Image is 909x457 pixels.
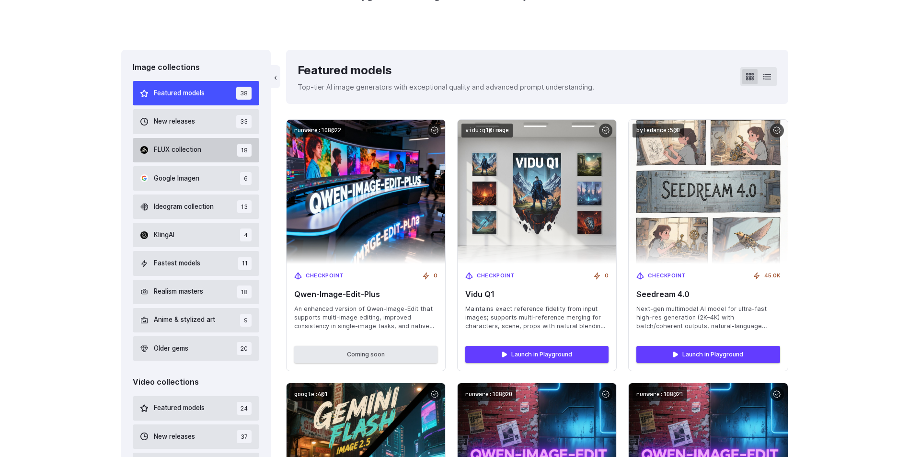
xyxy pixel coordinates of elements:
[133,251,260,275] button: Fastest models 11
[133,61,260,74] div: Image collections
[154,173,199,184] span: Google Imagen
[465,305,609,331] span: Maintains exact reference fidelity from input images; supports multi‑reference merging for charac...
[133,194,260,219] button: Ideogram collection 13
[294,290,437,299] span: Qwen-Image-Edit-Plus
[764,272,780,280] span: 45.0K
[154,286,203,297] span: Realism masters
[236,87,252,100] span: 38
[133,424,260,449] button: New releases 37
[154,88,205,99] span: Featured models
[133,109,260,134] button: New releases 33
[237,200,252,213] span: 13
[133,308,260,332] button: Anime & stylized art 9
[154,315,215,325] span: Anime & stylized art
[154,432,195,442] span: New releases
[636,346,780,363] a: Launch in Playground
[290,124,345,137] code: runware:108@22
[636,290,780,299] span: Seedream 4.0
[238,257,252,270] span: 11
[237,144,252,157] span: 18
[237,286,252,298] span: 18
[629,120,787,264] img: Seedream 4.0
[133,166,260,191] button: Google Imagen 6
[434,272,437,280] span: 0
[133,138,260,162] button: FLUX collection 18
[154,403,205,413] span: Featured models
[133,81,260,105] button: Featured models 38
[236,115,252,128] span: 33
[461,387,516,401] code: runware:108@20
[154,202,214,212] span: Ideogram collection
[605,272,609,280] span: 0
[294,305,437,331] span: An enhanced version of Qwen-Image-Edit that supports multi-image editing, improved consistency in...
[458,120,616,264] img: Vidu Q1
[633,124,684,137] code: bytedance:5@0
[636,305,780,331] span: Next-gen multimodal AI model for ultra-fast high-res generation (2K–4K) with batch/coherent outpu...
[133,336,260,361] button: Older gems 20
[287,120,445,264] img: Qwen-Image-Edit-Plus
[133,280,260,304] button: Realism masters 18
[133,376,260,388] div: Video collections
[240,228,252,241] span: 4
[294,346,437,363] button: Coming soon
[154,343,188,354] span: Older gems
[237,430,252,443] span: 37
[633,387,687,401] code: runware:108@21
[154,230,174,240] span: KlingAI
[271,65,280,88] button: ‹
[154,145,201,155] span: FLUX collection
[477,272,515,280] span: Checkpoint
[461,124,513,137] code: vidu:q1@image
[298,81,594,92] p: Top-tier AI image generators with exceptional quality and advanced prompt understanding.
[237,342,252,355] span: 20
[133,223,260,247] button: KlingAI 4
[237,402,252,415] span: 24
[465,346,609,363] a: Launch in Playground
[306,272,344,280] span: Checkpoint
[298,61,594,80] div: Featured models
[648,272,686,280] span: Checkpoint
[154,258,200,269] span: Fastest models
[154,116,195,127] span: New releases
[290,387,332,401] code: google:4@1
[240,172,252,185] span: 6
[240,314,252,327] span: 9
[133,396,260,421] button: Featured models 24
[465,290,609,299] span: Vidu Q1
